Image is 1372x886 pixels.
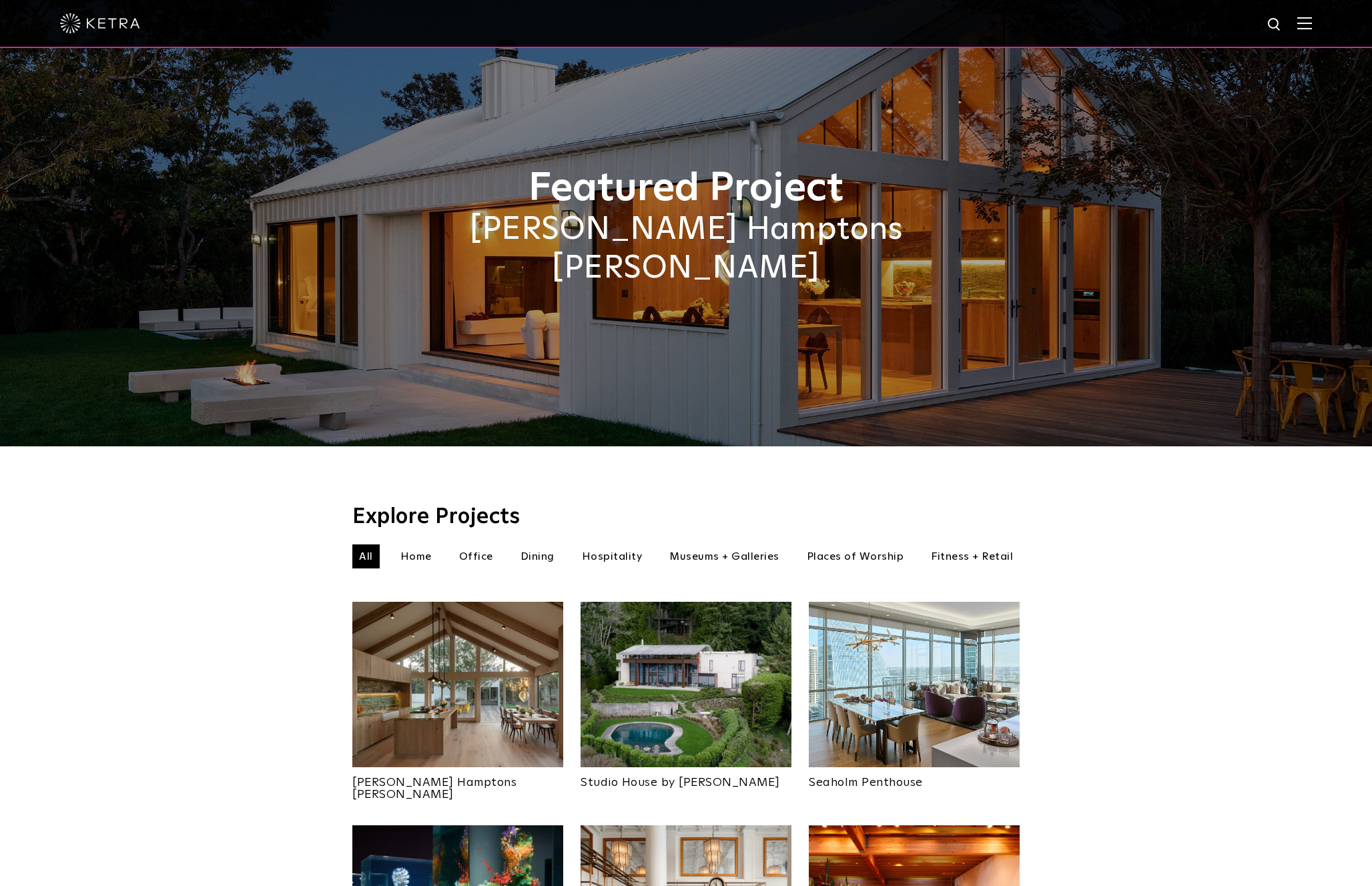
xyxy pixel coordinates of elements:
li: Fitness + Retail [924,544,1020,568]
img: Project_Landing_Thumbnail-2021 [352,602,563,767]
li: Office [452,544,500,568]
img: An aerial view of Olson Kundig's Studio House in Seattle [581,602,791,767]
li: All [352,544,380,568]
li: Museums + Galleries [663,544,786,568]
h3: Explore Projects [352,506,1020,528]
h1: Featured Project [352,167,1020,211]
a: Studio House by [PERSON_NAME] [581,767,791,789]
li: Home [394,544,438,568]
li: Places of Worship [800,544,911,568]
a: [PERSON_NAME] Hamptons [PERSON_NAME] [352,767,563,801]
h2: [PERSON_NAME] Hamptons [PERSON_NAME] [352,211,1020,288]
a: Seaholm Penthouse [809,767,1020,789]
img: search icon [1267,17,1283,33]
li: Hospitality [575,544,649,568]
img: ketra-logo-2019-white [60,13,140,33]
li: Dining [514,544,561,568]
img: Hamburger%20Nav.svg [1297,17,1312,29]
img: Project_Landing_Thumbnail-2022smaller [809,602,1020,767]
